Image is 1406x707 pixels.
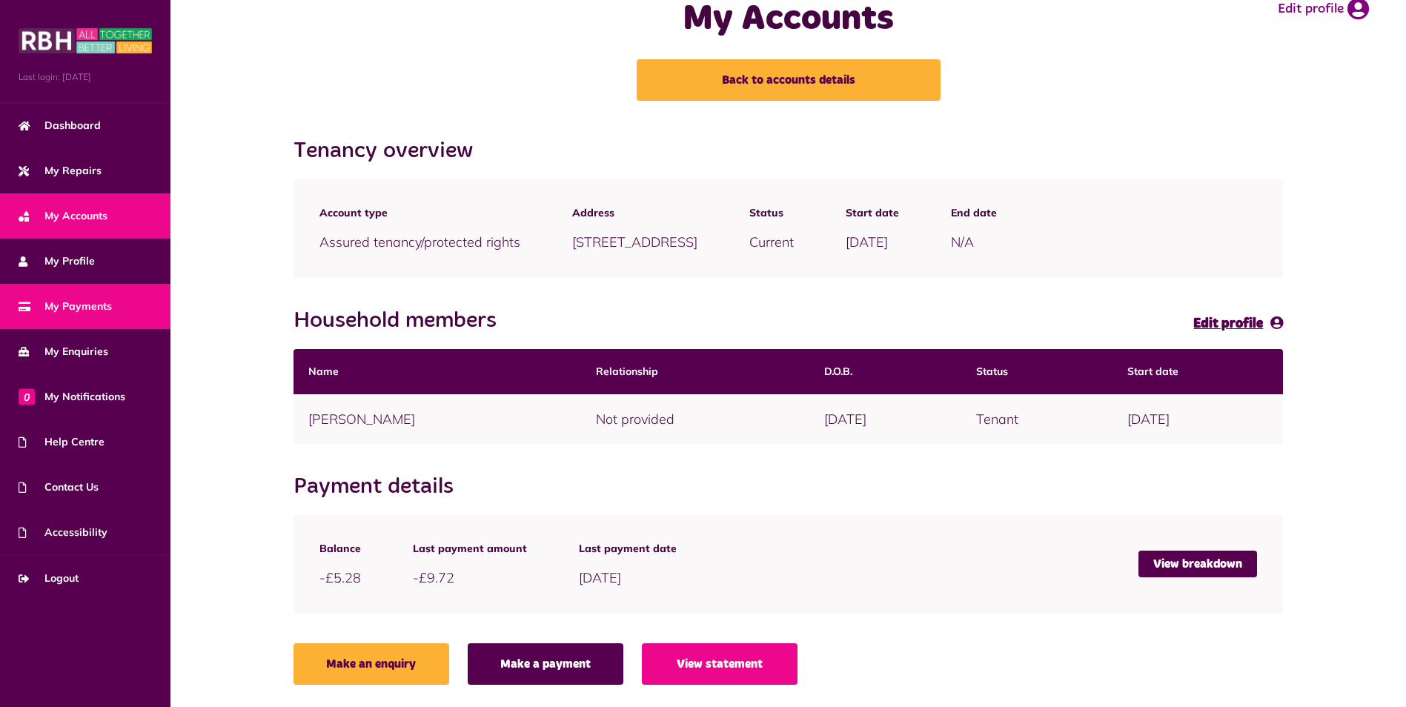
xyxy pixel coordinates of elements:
[749,205,794,221] span: Status
[579,569,621,586] span: [DATE]
[19,163,102,179] span: My Repairs
[581,349,809,394] th: Relationship
[319,569,361,586] span: -£5.28
[1138,551,1257,577] a: View breakdown
[19,389,125,405] span: My Notifications
[749,233,794,250] span: Current
[19,571,79,586] span: Logout
[468,643,623,685] a: Make a payment
[19,525,107,540] span: Accessibility
[846,233,888,250] span: [DATE]
[642,643,797,685] a: View statement
[19,26,152,56] img: MyRBH
[572,233,697,250] span: [STREET_ADDRESS]
[294,474,468,500] h2: Payment details
[951,233,974,250] span: N/A
[809,394,961,444] td: [DATE]
[1112,394,1283,444] td: [DATE]
[581,394,809,444] td: Not provided
[637,59,941,101] a: Back to accounts details
[809,349,961,394] th: D.O.B.
[294,138,488,165] h2: Tenancy overview
[294,308,511,334] h2: Household members
[19,70,152,84] span: Last login: [DATE]
[19,208,107,224] span: My Accounts
[572,205,697,221] span: Address
[19,479,99,495] span: Contact Us
[961,349,1113,394] th: Status
[19,118,101,133] span: Dashboard
[961,394,1113,444] td: Tenant
[294,643,449,685] a: Make an enquiry
[294,394,581,444] td: [PERSON_NAME]
[19,388,35,405] span: 0
[319,205,520,221] span: Account type
[19,344,108,359] span: My Enquiries
[19,253,95,269] span: My Profile
[1112,349,1283,394] th: Start date
[319,233,520,250] span: Assured tenancy/protected rights
[413,541,527,557] span: Last payment amount
[1193,317,1263,331] span: Edit profile
[951,205,997,221] span: End date
[579,541,677,557] span: Last payment date
[413,569,454,586] span: -£9.72
[19,299,112,314] span: My Payments
[319,541,361,557] span: Balance
[294,349,581,394] th: Name
[846,205,899,221] span: Start date
[1193,313,1283,334] a: Edit profile
[19,434,105,450] span: Help Centre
